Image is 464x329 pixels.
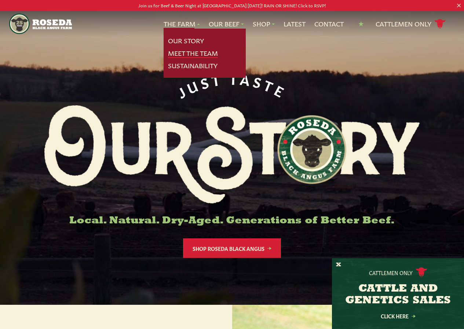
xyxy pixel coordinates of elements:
a: Shop [253,19,275,29]
span: J [174,82,190,99]
span: U [184,76,202,95]
img: cattle-icon.svg [416,267,427,277]
a: Meet The Team [168,48,218,58]
p: Cattlemen Only [369,269,413,276]
span: T [229,70,241,85]
img: https://roseda.com/wp-content/uploads/2021/05/roseda-25-header.png [9,14,72,34]
h3: CATTLE AND GENETICS SALES [341,283,455,307]
a: Sustainability [168,61,218,70]
a: Shop Roseda Black Angus [183,238,281,258]
a: Click Here [365,314,431,318]
span: T [262,76,278,94]
a: Contact [314,19,344,29]
a: Our Beef [209,19,244,29]
span: E [273,81,290,99]
a: The Farm [164,19,200,29]
p: Join us for Beef & Beer Night at [GEOGRAPHIC_DATA] [DATE]! RAIN OR SHINE! Click to RSVP! [23,1,441,9]
span: S [198,73,213,89]
span: A [240,71,254,87]
div: JUST TASTE [174,70,291,99]
h6: Local. Natural. Dry-Aged. Generations of Better Beef. [44,215,420,227]
a: Cattlemen Only [376,18,446,30]
span: T [211,71,224,87]
nav: Main Navigation [9,11,454,37]
span: S [252,73,266,90]
a: Latest [284,19,306,29]
button: X [336,261,341,269]
img: Roseda Black Aangus Farm [44,105,420,204]
a: Our Story [168,36,204,45]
